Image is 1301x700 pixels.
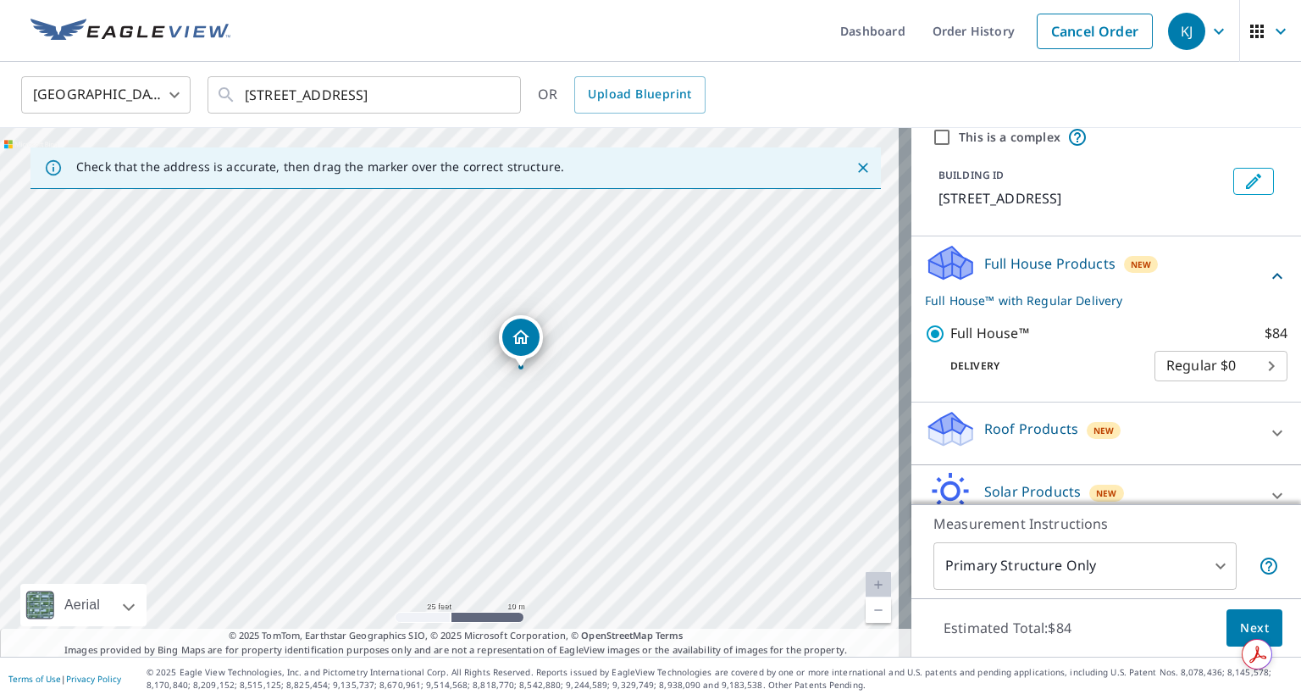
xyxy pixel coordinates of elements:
[588,84,691,105] span: Upload Blueprint
[1259,556,1279,576] span: Your report will include only the primary structure on the property. For example, a detached gara...
[930,609,1085,647] p: Estimated Total: $84
[20,584,147,626] div: Aerial
[1131,258,1152,271] span: New
[925,472,1287,520] div: Solar ProductsNew
[66,673,121,685] a: Privacy Policy
[938,188,1226,208] p: [STREET_ADDRESS]
[984,253,1116,274] p: Full House Products
[1168,13,1205,50] div: KJ
[245,71,486,119] input: Search by address or latitude-longitude
[538,76,706,114] div: OR
[76,159,564,175] p: Check that the address is accurate, then drag the marker over the correct structure.
[499,315,543,368] div: Dropped pin, building 1, Residential property, 207 Clydesdale Trce Louisville, KY 40223
[656,629,684,642] a: Terms
[1226,609,1282,647] button: Next
[1093,424,1115,437] span: New
[1154,342,1287,390] div: Regular $0
[574,76,705,114] a: Upload Blueprint
[8,674,121,684] p: |
[984,481,1081,502] p: Solar Products
[984,419,1078,439] p: Roof Products
[147,666,1293,692] p: © 2025 Eagle View Technologies, Inc. and Pictometry International Corp. All Rights Reserved. Repo...
[938,168,1004,182] p: BUILDING ID
[925,292,1267,309] p: Full House™ with Regular Delivery
[925,358,1154,374] p: Delivery
[1096,486,1117,500] span: New
[8,673,61,685] a: Terms of Use
[21,71,191,119] div: [GEOGRAPHIC_DATA]
[950,323,1029,344] p: Full House™
[852,157,874,179] button: Close
[866,572,891,597] a: Current Level 20, Zoom In Disabled
[1265,323,1287,344] p: $84
[933,542,1237,590] div: Primary Structure Only
[30,19,230,44] img: EV Logo
[933,514,1279,534] p: Measurement Instructions
[581,629,652,642] a: OpenStreetMap
[1233,168,1274,195] button: Edit building 1
[959,129,1060,146] label: This is a complex
[925,409,1287,458] div: Roof ProductsNew
[229,629,684,643] span: © 2025 TomTom, Earthstar Geographics SIO, © 2025 Microsoft Corporation, ©
[866,597,891,623] a: Current Level 20, Zoom Out
[59,584,105,626] div: Aerial
[1240,618,1269,639] span: Next
[1037,14,1153,49] a: Cancel Order
[925,243,1287,309] div: Full House ProductsNewFull House™ with Regular Delivery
